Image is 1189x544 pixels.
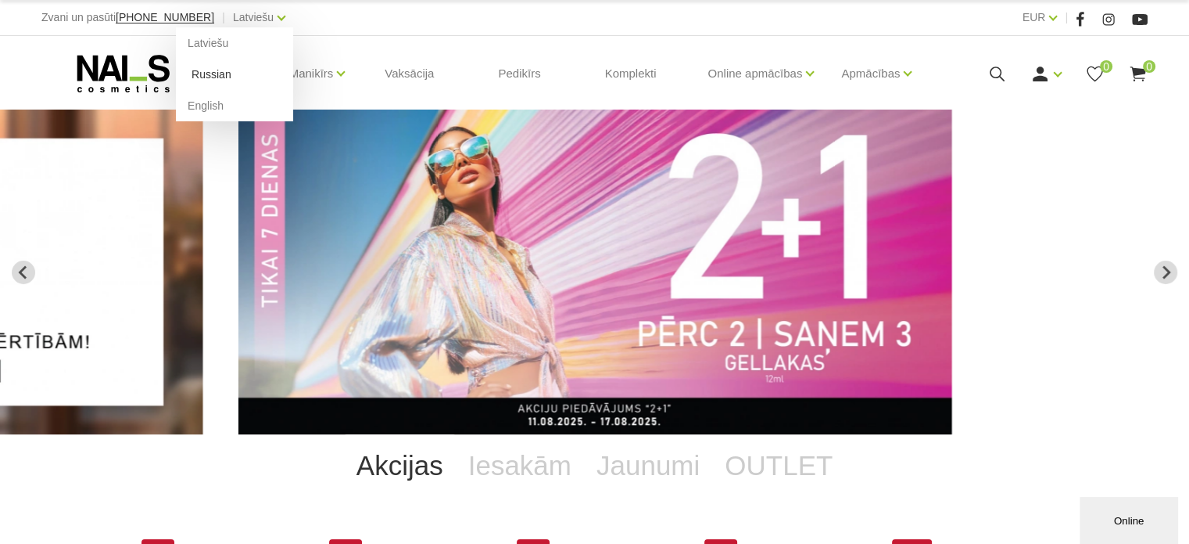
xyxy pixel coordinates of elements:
[1154,261,1177,284] button: Next slide
[289,42,334,105] a: Manikīrs
[116,11,214,23] span: [PHONE_NUMBER]
[12,261,35,284] button: Go to last slide
[238,110,952,434] li: 2 of 12
[841,42,900,105] a: Apmācības
[1128,64,1148,84] a: 0
[712,434,845,497] a: OUTLET
[1100,60,1112,73] span: 0
[344,434,456,497] a: Akcijas
[116,12,214,23] a: [PHONE_NUMBER]
[1065,8,1068,27] span: |
[222,8,225,27] span: |
[456,434,584,497] a: Iesakām
[176,59,293,90] a: Russian
[584,434,712,497] a: Jaunumi
[593,36,669,111] a: Komplekti
[1022,8,1046,27] a: EUR
[176,27,293,59] a: Latviešu
[707,42,802,105] a: Online apmācības
[1080,494,1181,544] iframe: chat widget
[485,36,553,111] a: Pedikīrs
[176,90,293,121] a: English
[1085,64,1105,84] a: 0
[41,8,214,27] div: Zvani un pasūti
[1143,60,1155,73] span: 0
[372,36,446,111] a: Vaksācija
[233,8,274,27] a: Latviešu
